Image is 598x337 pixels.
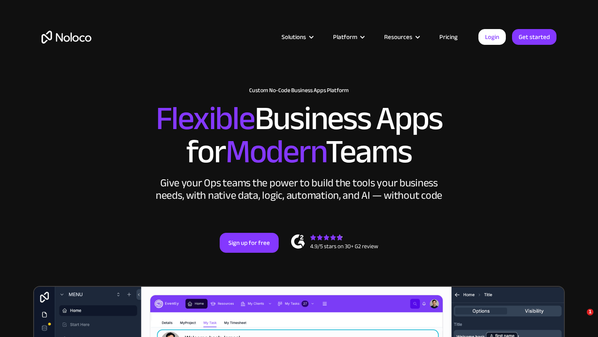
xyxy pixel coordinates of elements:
[374,32,429,42] div: Resources
[333,32,357,42] div: Platform
[323,32,374,42] div: Platform
[225,121,326,183] span: Modern
[154,177,444,202] div: Give your Ops teams the power to build the tools your business needs, with native data, logic, au...
[42,102,556,168] h2: Business Apps for Teams
[512,29,556,45] a: Get started
[587,309,593,315] span: 1
[429,32,468,42] a: Pricing
[220,233,279,253] a: Sign up for free
[570,309,590,329] iframe: Intercom live chat
[384,32,412,42] div: Resources
[282,32,306,42] div: Solutions
[42,31,91,44] a: home
[42,87,556,94] h1: Custom No-Code Business Apps Platform
[271,32,323,42] div: Solutions
[156,88,255,149] span: Flexible
[478,29,506,45] a: Login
